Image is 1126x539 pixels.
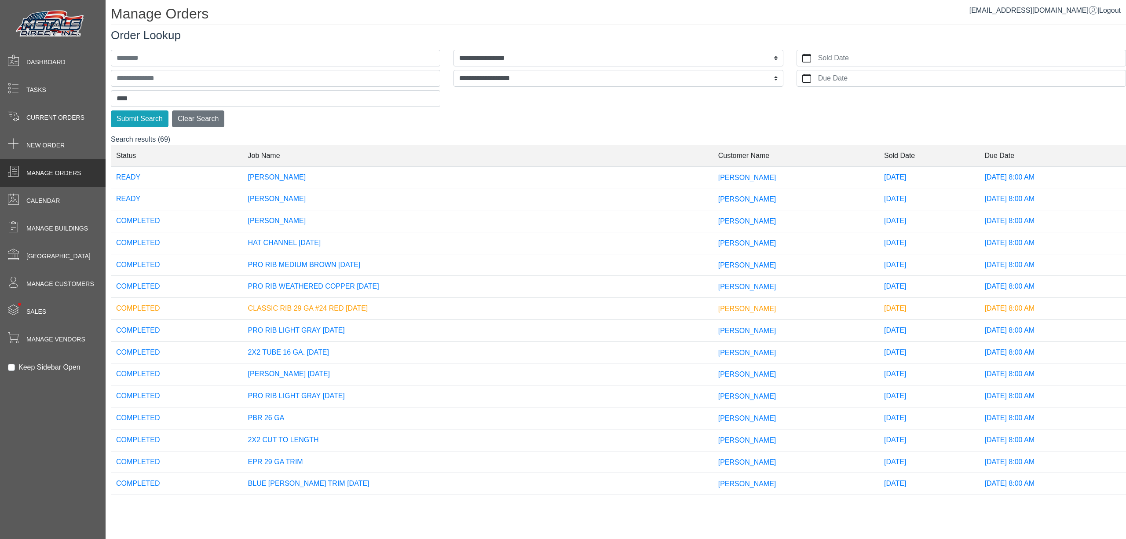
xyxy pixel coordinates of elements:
[111,429,243,451] td: COMPLETED
[879,254,980,276] td: [DATE]
[111,254,243,276] td: COMPLETED
[111,166,243,188] td: READY
[879,429,980,451] td: [DATE]
[243,166,713,188] td: [PERSON_NAME]
[718,217,776,225] span: [PERSON_NAME]
[802,74,811,83] svg: calendar
[243,210,713,232] td: [PERSON_NAME]
[243,341,713,363] td: 2X2 TUBE 16 GA. [DATE]
[172,110,224,127] button: Clear Search
[26,279,94,289] span: Manage Customers
[26,252,91,261] span: [GEOGRAPHIC_DATA]
[718,414,776,422] span: [PERSON_NAME]
[26,169,81,178] span: Manage Orders
[243,254,713,276] td: PRO RIB MEDIUM BROWN [DATE]
[13,8,88,40] img: Metals Direct Inc Logo
[8,290,31,319] span: •
[111,232,243,254] td: COMPLETED
[26,113,84,122] span: Current Orders
[243,495,713,517] td: MDI PBR GREEN [DATE]
[111,473,243,495] td: COMPLETED
[718,480,776,488] span: [PERSON_NAME]
[879,276,980,298] td: [DATE]
[879,495,980,517] td: [DATE]
[111,407,243,429] td: COMPLETED
[243,232,713,254] td: HAT CHANNEL [DATE]
[718,239,776,247] span: [PERSON_NAME]
[243,385,713,407] td: PRO RIB LIGHT GRAY [DATE]
[879,145,980,166] td: Sold Date
[802,54,811,62] svg: calendar
[111,495,243,517] td: COMPLETED
[969,7,1097,14] a: [EMAIL_ADDRESS][DOMAIN_NAME]
[718,305,776,312] span: [PERSON_NAME]
[26,335,85,344] span: Manage Vendors
[111,110,168,127] button: Submit Search
[879,298,980,320] td: [DATE]
[26,196,60,205] span: Calendar
[718,392,776,400] span: [PERSON_NAME]
[111,5,1126,25] h1: Manage Orders
[879,363,980,385] td: [DATE]
[111,298,243,320] td: COMPLETED
[718,195,776,203] span: [PERSON_NAME]
[111,319,243,341] td: COMPLETED
[879,319,980,341] td: [DATE]
[111,451,243,473] td: COMPLETED
[111,134,1126,497] div: Search results (69)
[111,145,243,166] td: Status
[816,50,1126,66] label: Sold Date
[718,327,776,334] span: [PERSON_NAME]
[718,458,776,466] span: [PERSON_NAME]
[243,363,713,385] td: [PERSON_NAME] [DATE]
[18,362,80,373] label: Keep Sidebar Open
[879,166,980,188] td: [DATE]
[718,370,776,378] span: [PERSON_NAME]
[243,407,713,429] td: PBR 26 GA
[111,363,243,385] td: COMPLETED
[111,276,243,298] td: COMPLETED
[111,188,243,210] td: READY
[111,385,243,407] td: COMPLETED
[713,145,879,166] td: Customer Name
[816,70,1126,86] label: Due Date
[879,385,980,407] td: [DATE]
[243,473,713,495] td: BLUE [PERSON_NAME] TRIM [DATE]
[243,319,713,341] td: PRO RIB LIGHT GRAY [DATE]
[26,307,46,316] span: Sales
[718,436,776,444] span: [PERSON_NAME]
[718,348,776,356] span: [PERSON_NAME]
[969,5,1121,16] div: |
[879,451,980,473] td: [DATE]
[111,341,243,363] td: COMPLETED
[718,261,776,268] span: [PERSON_NAME]
[26,58,66,67] span: Dashboard
[879,407,980,429] td: [DATE]
[879,210,980,232] td: [DATE]
[243,451,713,473] td: EPR 29 GA TRIM
[1099,7,1121,14] span: Logout
[26,85,46,95] span: Tasks
[243,188,713,210] td: [PERSON_NAME]
[243,298,713,320] td: CLASSIC RIB 29 GA #24 RED [DATE]
[26,141,65,150] span: New Order
[718,173,776,181] span: [PERSON_NAME]
[111,210,243,232] td: COMPLETED
[879,341,980,363] td: [DATE]
[879,473,980,495] td: [DATE]
[718,283,776,290] span: [PERSON_NAME]
[879,232,980,254] td: [DATE]
[797,50,816,66] button: calendar
[879,188,980,210] td: [DATE]
[243,429,713,451] td: 2X2 CUT TO LENGTH
[797,70,816,86] button: calendar
[26,224,88,233] span: Manage Buildings
[243,145,713,166] td: Job Name
[111,29,1126,42] h3: Order Lookup
[243,276,713,298] td: PRO RIB WEATHERED COPPER [DATE]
